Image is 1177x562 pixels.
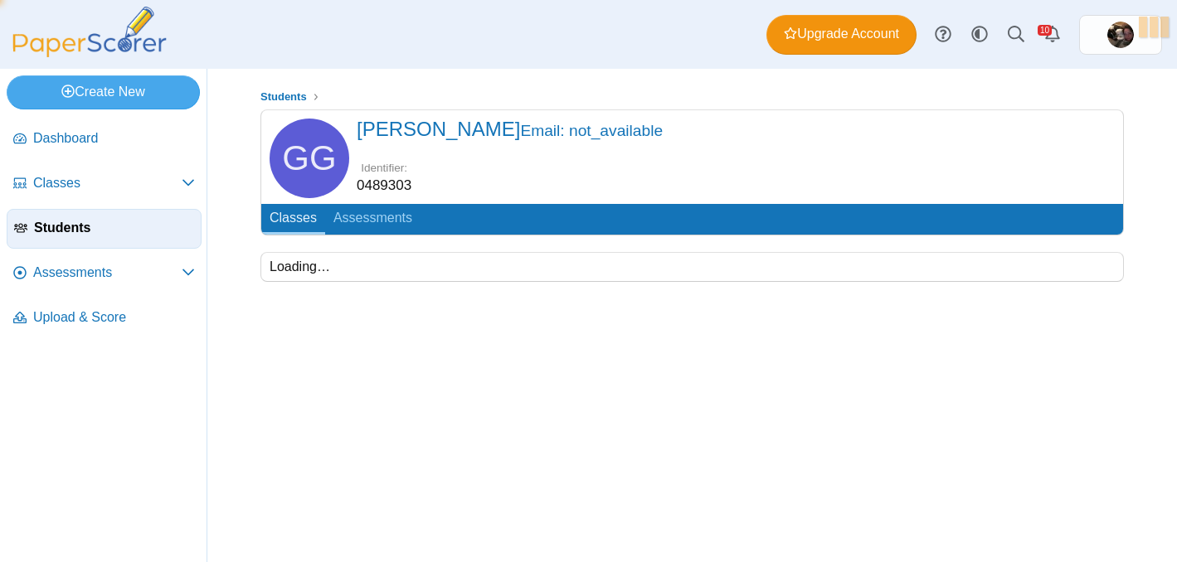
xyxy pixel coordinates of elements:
span: [PERSON_NAME] [357,118,663,140]
small: Email: not_available [520,122,663,139]
span: Students [34,219,194,237]
a: PaperScorer [7,46,173,60]
span: Upgrade Account [784,25,899,43]
img: ps.jo0vLZGqkczVgVaR [1107,22,1134,48]
a: ps.jo0vLZGqkczVgVaR [1079,15,1162,55]
a: Alerts [1034,17,1071,53]
div: Loading… [260,252,1124,282]
span: Upload & Score [33,308,195,327]
a: Students [7,209,202,249]
span: Students [260,90,307,103]
span: Gavin Gavin [282,141,336,176]
a: Classes [261,204,325,235]
dt: Identifier: [357,160,411,176]
span: Dashboard [33,129,195,148]
a: Assessments [7,254,202,293]
span: Assessments [33,264,182,282]
dd: 0489303 [357,176,411,196]
span: Classes [33,174,182,192]
a: Dashboard [7,119,202,159]
a: Upgrade Account [766,15,917,55]
img: PaperScorer [7,7,173,57]
span: Alissa Packer [1107,22,1134,48]
a: Create New [7,75,200,109]
a: Students [256,87,311,108]
a: Classes [7,164,202,204]
a: Assessments [325,204,421,235]
a: Upload & Score [7,298,202,338]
